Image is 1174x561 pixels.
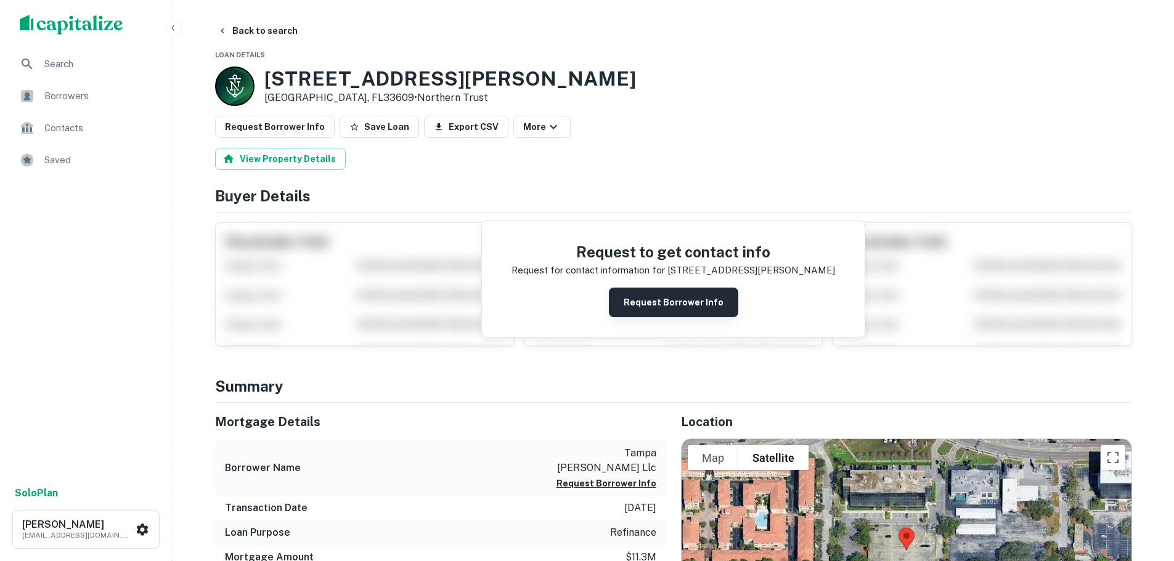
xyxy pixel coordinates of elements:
[545,446,656,475] p: tampa [PERSON_NAME] llc
[15,487,58,499] strong: Solo Plan
[738,445,809,470] button: Show satellite imagery
[44,121,155,135] span: Contacts
[215,375,1132,397] h4: Summary
[215,116,335,138] button: Request Borrower Info
[512,241,835,263] h4: Request to get contact info
[215,185,1132,207] h4: Buyer Details
[10,145,162,175] a: Saved
[1112,462,1174,522] iframe: Chat Widget
[22,520,133,530] h6: [PERSON_NAME]
[688,445,738,470] button: Show street map
[225,501,308,515] h6: Transaction Date
[264,91,636,105] p: [GEOGRAPHIC_DATA], FL33609 •
[424,116,508,138] button: Export CSV
[264,67,636,91] h3: [STREET_ADDRESS][PERSON_NAME]
[1101,445,1125,470] button: Toggle fullscreen view
[667,263,835,278] p: [STREET_ADDRESS][PERSON_NAME]
[215,51,265,59] span: Loan Details
[12,511,160,549] button: [PERSON_NAME][EMAIL_ADDRESS][DOMAIN_NAME]
[213,20,303,42] button: Back to search
[44,57,155,71] span: Search
[225,461,301,475] h6: Borrower Name
[681,413,1132,431] h5: Location
[44,153,155,167] span: Saved
[624,501,656,515] p: [DATE]
[609,288,738,317] button: Request Borrower Info
[512,263,665,278] p: Request for contact information for
[10,113,162,143] a: Contacts
[225,525,290,540] h6: Loan Purpose
[556,476,656,491] button: Request Borrower Info
[15,486,58,501] a: SoloPlan
[22,530,133,541] p: [EMAIL_ADDRESS][DOMAIN_NAME]
[10,81,162,111] a: Borrowers
[610,525,656,540] p: refinance
[215,148,346,170] button: View Property Details
[215,413,666,431] h5: Mortgage Details
[10,49,162,79] a: Search
[513,116,571,138] button: More
[340,116,419,138] button: Save Loan
[20,15,123,34] img: capitalize-logo.png
[417,92,488,103] a: Northern Trust
[44,89,155,103] span: Borrowers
